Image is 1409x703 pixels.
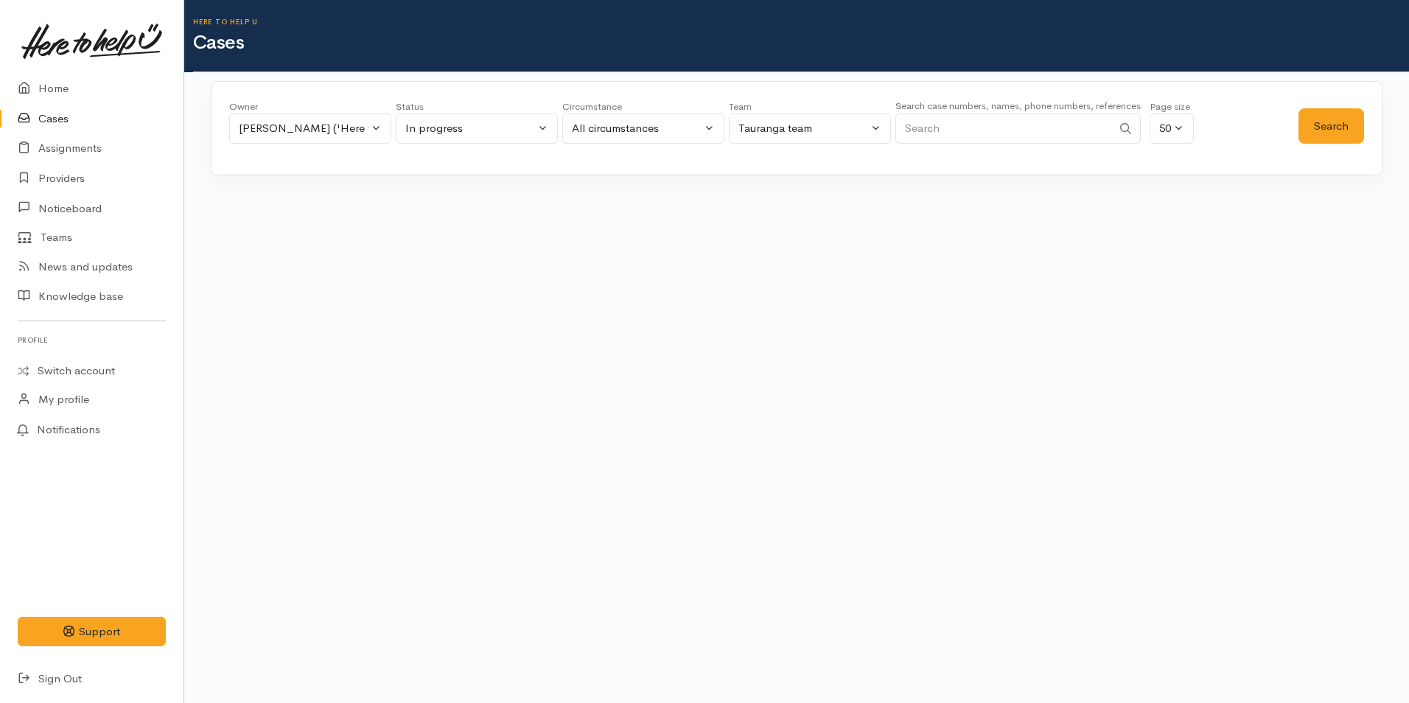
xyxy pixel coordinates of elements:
div: [PERSON_NAME] ('Here to help u') [239,120,368,137]
h1: Cases [193,32,1409,54]
button: 50 [1150,113,1194,144]
button: Tauranga team [729,113,891,144]
input: Search [895,113,1112,144]
button: Support [18,617,166,647]
div: In progress [405,120,535,137]
div: 50 [1159,120,1171,137]
button: Rachel Proctor ('Here to help u') [229,113,391,144]
small: Search case numbers, names, phone numbers, references [895,99,1141,112]
button: All circumstances [562,113,724,144]
div: Status [396,99,558,114]
button: Search [1298,108,1364,144]
h6: Profile [18,330,166,350]
button: In progress [396,113,558,144]
h6: Here to help u [193,18,1409,26]
div: Circumstance [562,99,724,114]
div: Team [729,99,891,114]
div: All circumstances [572,120,702,137]
div: Owner [229,99,391,114]
div: Tauranga team [738,120,868,137]
div: Page size [1150,99,1194,114]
